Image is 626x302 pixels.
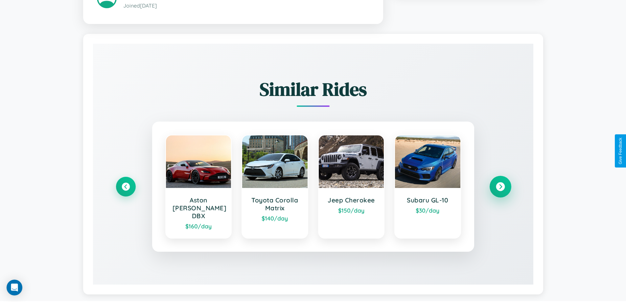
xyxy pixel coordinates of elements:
[123,1,369,11] p: Joined [DATE]
[173,222,225,230] div: $ 160 /day
[394,135,461,239] a: Subaru GL-10$30/day
[249,215,301,222] div: $ 140 /day
[116,77,510,102] h2: Similar Rides
[325,196,378,204] h3: Jeep Cherokee
[173,196,225,220] h3: Aston [PERSON_NAME] DBX
[249,196,301,212] h3: Toyota Corolla Matrix
[618,138,623,164] div: Give Feedback
[402,196,454,204] h3: Subaru GL-10
[318,135,385,239] a: Jeep Cherokee$150/day
[325,207,378,214] div: $ 150 /day
[165,135,232,239] a: Aston [PERSON_NAME] DBX$160/day
[7,280,22,295] div: Open Intercom Messenger
[242,135,308,239] a: Toyota Corolla Matrix$140/day
[402,207,454,214] div: $ 30 /day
